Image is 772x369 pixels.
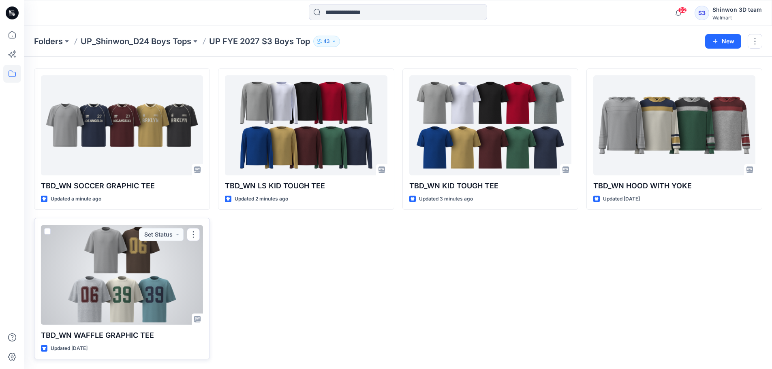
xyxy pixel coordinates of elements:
button: New [705,34,741,49]
p: Updated [DATE] [51,344,88,353]
p: TBD_WN HOOD WITH YOKE [593,180,755,192]
a: TBD_WN KID TOUGH TEE [409,75,571,175]
a: TBD_WN SOCCER GRAPHIC TEE [41,75,203,175]
a: UP_Shinwon_D24 Boys Tops [81,36,191,47]
p: UP FYE 2027 S3 Boys Top [209,36,310,47]
p: 43 [323,37,330,46]
div: Shinwon 3D team [712,5,762,15]
span: 92 [678,7,687,13]
p: TBD_WN KID TOUGH TEE [409,180,571,192]
p: TBD_WN WAFFLE GRAPHIC TEE [41,330,203,341]
div: S3 [695,6,709,20]
p: TBD_WN SOCCER GRAPHIC TEE [41,180,203,192]
a: TBD_WN WAFFLE GRAPHIC TEE [41,225,203,325]
p: Updated 2 minutes ago [235,195,288,203]
p: Updated [DATE] [603,195,640,203]
a: Folders [34,36,63,47]
button: 43 [313,36,340,47]
a: TBD_WN HOOD WITH YOKE [593,75,755,175]
p: Updated a minute ago [51,195,101,203]
p: TBD_WN LS KID TOUGH TEE [225,180,387,192]
p: Updated 3 minutes ago [419,195,473,203]
a: TBD_WN LS KID TOUGH TEE [225,75,387,175]
div: Walmart [712,15,762,21]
